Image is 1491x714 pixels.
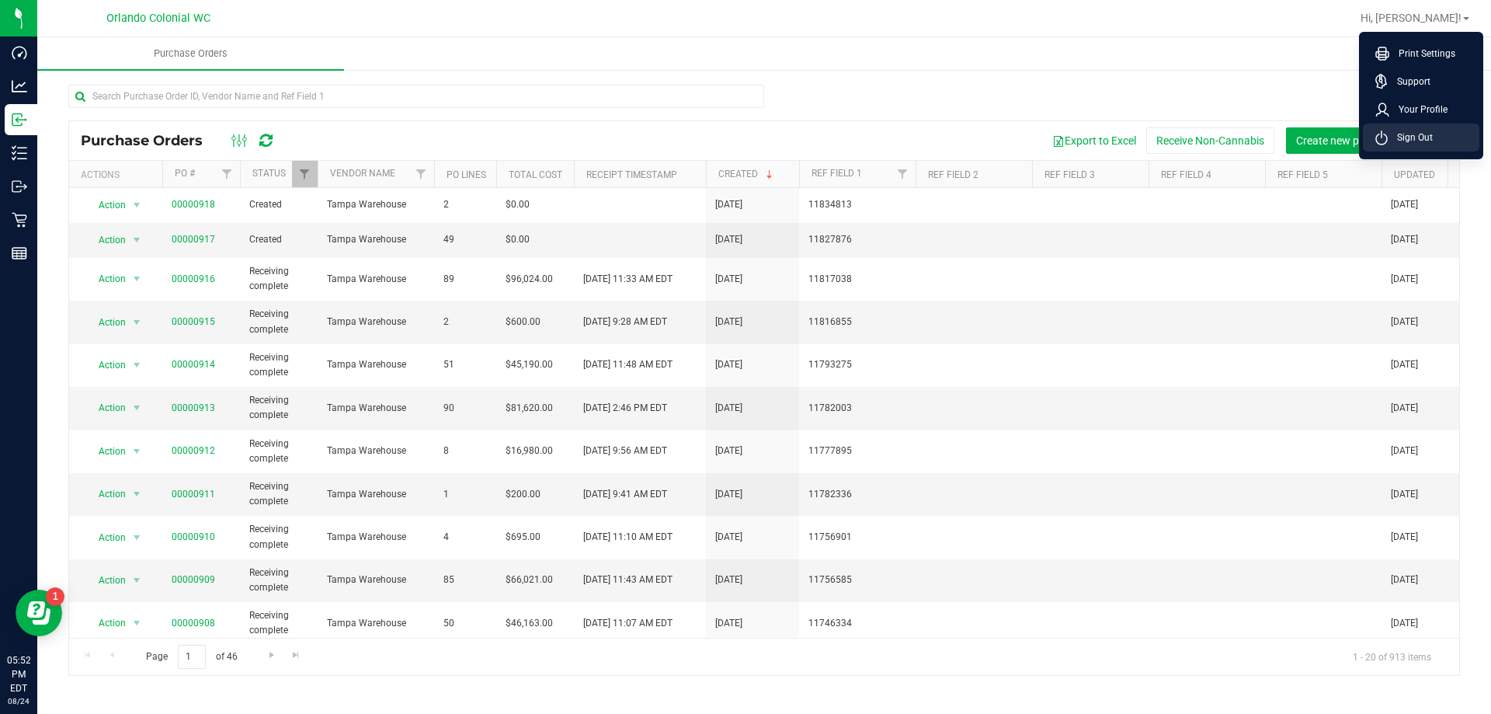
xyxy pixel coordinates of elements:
a: PO # [175,168,195,179]
span: [DATE] [715,401,742,416]
a: 00000909 [172,574,215,585]
input: Search Purchase Order ID, Vendor Name and Ref Field 1 [68,85,764,108]
span: Receiving complete [249,608,308,638]
span: Purchase Orders [133,47,248,61]
span: select [127,441,147,462]
button: Create new purchase order [1286,127,1436,154]
inline-svg: Outbound [12,179,27,194]
span: 2 [443,315,487,329]
span: [DATE] [715,357,742,372]
span: $600.00 [506,315,540,329]
span: Receiving complete [249,350,308,380]
a: Ref Field 5 [1277,169,1328,180]
span: $200.00 [506,487,540,502]
span: Hi, [PERSON_NAME]! [1361,12,1461,24]
span: select [127,483,147,505]
span: 1 [443,487,487,502]
span: Tampa Warehouse [327,401,425,416]
span: [DATE] [715,272,742,287]
span: [DATE] [715,616,742,631]
a: Go to the last page [285,645,308,666]
input: 1 [178,645,206,669]
span: [DATE] [1391,530,1418,545]
span: Tampa Warehouse [327,272,425,287]
span: $45,190.00 [506,357,553,372]
span: [DATE] [1391,401,1418,416]
span: select [127,312,147,333]
span: 90 [443,401,487,416]
span: 51 [443,357,487,372]
span: [DATE] [1391,357,1418,372]
span: Action [85,268,127,290]
a: Ref Field 4 [1161,169,1211,180]
iframe: Resource center [16,590,62,636]
span: Receiving complete [249,307,308,336]
a: Filter [292,161,318,187]
button: Export to Excel [1042,127,1146,154]
p: 05:52 PM EDT [7,653,30,695]
a: Filter [890,161,916,187]
a: 00000917 [172,234,215,245]
span: [DATE] [1391,197,1418,212]
span: Sign Out [1388,130,1433,145]
span: Receiving complete [249,522,308,552]
span: [DATE] [715,487,742,502]
a: 00000914 [172,359,215,370]
span: 11746334 [808,616,906,631]
span: Your Profile [1389,102,1448,117]
a: 00000918 [172,199,215,210]
a: Status [252,168,286,179]
span: Tampa Warehouse [327,232,425,247]
span: 2 [443,197,487,212]
span: Receiving complete [249,479,308,509]
span: Action [85,194,127,216]
span: 11817038 [808,272,906,287]
span: Receiving complete [249,566,308,595]
a: Vendor Name [330,168,395,179]
span: 49 [443,232,487,247]
span: Receiving complete [249,393,308,423]
span: $0.00 [506,197,530,212]
span: [DATE] [1391,272,1418,287]
inline-svg: Dashboard [12,45,27,61]
span: Page of 46 [133,645,250,669]
span: 50 [443,616,487,631]
span: Receiving complete [249,264,308,294]
span: [DATE] 9:28 AM EDT [583,315,667,329]
a: Ref Field 1 [812,168,862,179]
span: 11756585 [808,573,906,587]
a: Filter [214,161,240,187]
span: Print Settings [1389,46,1455,61]
span: 4 [443,530,487,545]
span: 89 [443,272,487,287]
span: Tampa Warehouse [327,616,425,631]
a: Purchase Orders [37,37,344,70]
a: 00000908 [172,618,215,629]
a: 00000916 [172,273,215,284]
span: Orlando Colonial WC [106,12,210,25]
a: Filter [408,161,434,187]
span: 11777895 [808,444,906,458]
a: Ref Field 2 [928,169,978,180]
p: 08/24 [7,695,30,707]
a: Ref Field 3 [1044,169,1095,180]
span: 11793275 [808,357,906,372]
a: Support [1375,74,1473,89]
a: 00000910 [172,531,215,542]
span: 11782336 [808,487,906,502]
span: [DATE] [715,444,742,458]
li: Sign Out [1363,124,1479,152]
a: Go to the next page [260,645,283,666]
button: Receive Non-Cannabis [1146,127,1274,154]
span: Action [85,312,127,333]
span: Tampa Warehouse [327,197,425,212]
span: 11834813 [808,197,906,212]
span: 8 [443,444,487,458]
span: Action [85,441,127,462]
span: [DATE] [715,530,742,545]
a: 00000913 [172,402,215,413]
span: [DATE] 11:10 AM EDT [583,530,673,545]
div: Actions [81,169,156,180]
span: [DATE] [1391,232,1418,247]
